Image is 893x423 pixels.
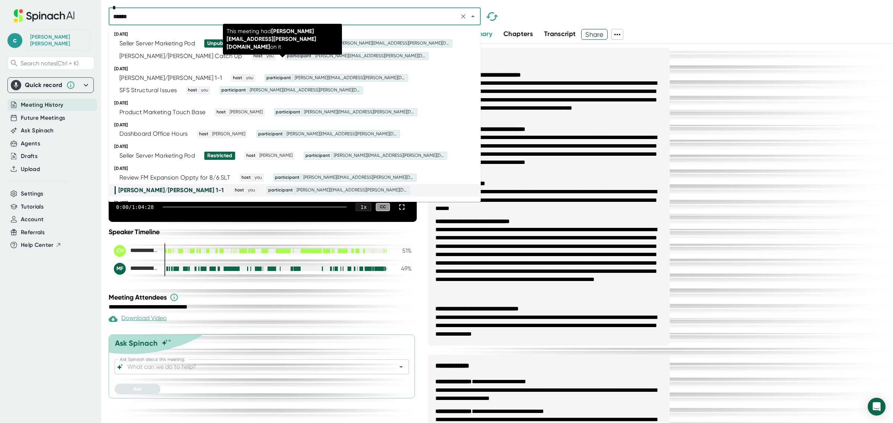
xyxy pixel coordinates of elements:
[21,241,54,249] span: Help Center
[247,187,256,194] span: you
[21,152,38,161] button: Drafts
[114,263,126,275] div: MF
[30,34,86,47] div: Christine Harrison
[581,29,608,40] button: Share
[114,32,481,37] div: [DATE]
[109,228,417,236] div: Speaker Timeline
[228,109,264,116] span: [PERSON_NAME]
[458,11,468,22] button: Clear
[21,215,44,224] button: Account
[21,139,40,148] button: Agents
[249,87,362,94] span: [PERSON_NAME][EMAIL_ADDRESS][PERSON_NAME][DOMAIN_NAME]
[114,100,481,106] div: [DATE]
[115,339,158,348] div: Ask Spinach
[265,75,292,81] span: participant
[21,165,40,174] button: Upload
[21,101,63,109] span: Meeting History
[544,30,576,38] span: Transcript
[114,263,159,275] div: Melissa Fogarty
[119,74,222,82] div: [PERSON_NAME]/[PERSON_NAME] 1-1
[21,241,61,249] button: Help Center
[267,187,294,194] span: participant
[109,293,419,302] div: Meeting Attendees
[21,126,54,135] button: Ask Spinach
[393,247,412,254] div: 51 %
[302,174,416,181] span: [PERSON_NAME][EMAIL_ADDRESS][PERSON_NAME][DOMAIN_NAME]
[245,152,257,159] span: host
[21,203,44,211] button: Tutorials
[265,53,275,59] span: you
[304,152,331,159] span: participant
[7,33,22,48] span: c
[21,190,44,198] button: Settings
[114,122,481,128] div: [DATE]
[11,78,90,93] div: Quick record
[21,114,65,122] button: Future Meetings
[503,29,533,39] button: Chapters
[20,60,79,67] span: Search notes (Ctrl + K)
[114,144,481,149] div: [DATE]
[468,11,478,22] button: Close
[234,187,245,194] span: host
[119,40,195,47] div: Seller Server Marketing Pod
[503,30,533,38] span: Chapters
[294,75,407,81] span: [PERSON_NAME][EMAIL_ADDRESS][PERSON_NAME][DOMAIN_NAME]
[198,131,209,138] span: host
[220,87,247,94] span: participant
[114,66,481,72] div: [DATE]
[868,398,886,416] div: Open Intercom Messenger
[295,187,409,194] span: [PERSON_NAME][EMAIL_ADDRESS][PERSON_NAME][DOMAIN_NAME]
[310,40,336,47] span: participant
[285,131,399,138] span: [PERSON_NAME][EMAIL_ADDRESS][PERSON_NAME][DOMAIN_NAME]
[114,200,481,206] div: [DATE]
[333,152,446,159] span: [PERSON_NAME][EMAIL_ADDRESS][PERSON_NAME][DOMAIN_NAME]
[250,40,262,47] span: host
[582,28,607,41] span: Share
[303,109,417,116] span: [PERSON_NAME][EMAIL_ADDRESS][PERSON_NAME][DOMAIN_NAME]
[274,174,301,181] span: participant
[275,109,301,116] span: participant
[133,386,142,392] span: Ask
[232,75,243,81] span: host
[119,109,205,116] div: Product Marketing Touch Base
[200,87,209,94] span: you
[257,131,284,138] span: participant
[253,174,263,181] span: you
[211,131,246,138] span: [PERSON_NAME]
[109,314,167,323] div: Download Video
[258,152,294,159] span: [PERSON_NAME]
[376,203,390,211] div: CC
[119,130,188,138] div: Dashboard Office Hours
[215,109,227,116] span: host
[356,203,371,211] div: 1 x
[25,81,63,89] div: Quick record
[393,265,412,272] div: 49 %
[286,53,313,59] span: participant
[118,187,224,194] div: [PERSON_NAME]/[PERSON_NAME] 1-1
[119,174,230,181] div: Review FM Expansion Oppty for 8/6 SLT
[207,40,237,47] div: Unpublished
[126,362,385,372] input: What can we do to help?
[314,53,428,59] span: [PERSON_NAME][EMAIL_ADDRESS][PERSON_NAME][DOMAIN_NAME]
[114,166,481,171] div: [DATE]
[21,228,45,237] button: Referrals
[119,52,242,60] div: [PERSON_NAME]/[PERSON_NAME] Catch Up
[119,87,177,94] div: SFS Structural Issues
[114,245,159,257] div: Christine Harrison
[114,245,126,257] div: CH
[115,384,160,394] button: Ask
[263,40,299,47] span: [PERSON_NAME]
[119,152,195,159] div: Seller Server Marketing Pod
[338,40,452,47] span: [PERSON_NAME][EMAIL_ADDRESS][PERSON_NAME][DOMAIN_NAME]
[252,53,264,59] span: host
[544,29,576,39] button: Transcript
[116,204,154,210] div: 0:00 / 1:04:28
